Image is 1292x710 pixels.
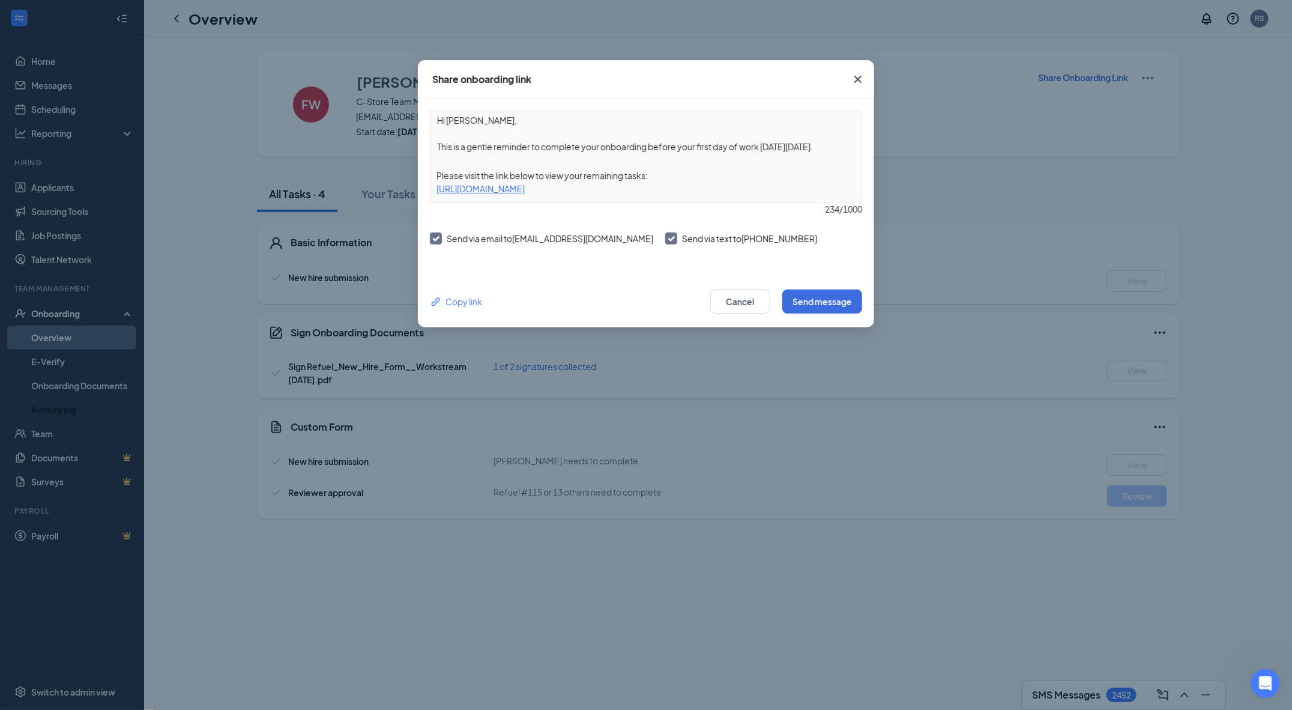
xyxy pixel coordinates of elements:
[430,111,862,156] textarea: Hi [PERSON_NAME], This is a gentle reminder to complete your onboarding before your first day of ...
[430,295,482,308] button: Link Copy link
[430,295,482,308] div: Copy link
[430,202,862,216] div: 234 / 1000
[682,233,817,244] span: Send via text to [PHONE_NUMBER]
[432,73,531,86] div: Share onboarding link
[430,296,442,308] svg: Link
[710,290,770,314] button: Cancel
[782,290,862,314] button: Send message
[851,72,865,86] svg: Cross
[842,60,874,99] button: Close
[447,233,653,244] span: Send via email to [EMAIL_ADDRESS][DOMAIN_NAME]
[1251,669,1280,698] iframe: Intercom live chat
[430,182,862,195] div: [URL][DOMAIN_NAME]
[430,169,862,182] div: Please visit the link below to view your remaining tasks:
